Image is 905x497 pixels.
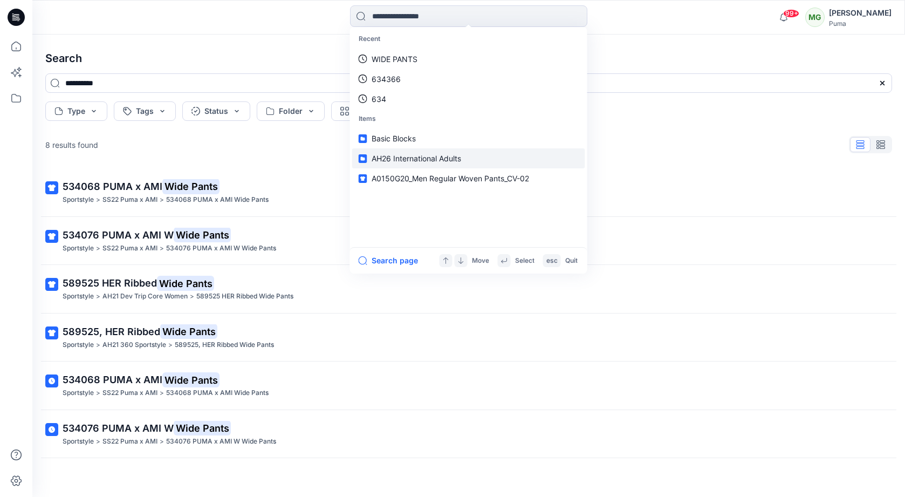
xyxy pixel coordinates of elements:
[63,243,94,254] p: Sportstyle
[546,255,558,267] p: esc
[166,194,269,206] p: 534068 PUMA x AMI Wide Pants
[63,374,162,385] span: 534068 PUMA x AMI
[182,101,250,121] button: Status
[63,436,94,447] p: Sportstyle
[63,194,94,206] p: Sportstyle
[372,93,386,105] p: 634
[372,73,401,85] p: 634366
[352,109,585,129] p: Items
[352,49,585,69] a: WIDE PANTS
[96,291,100,302] p: >
[160,436,164,447] p: >
[63,423,174,434] span: 534076 PUMA x AMI W
[96,243,100,254] p: >
[96,339,100,351] p: >
[160,194,164,206] p: >
[102,243,157,254] p: SS22 Puma x AMI
[37,43,901,73] h4: Search
[39,173,899,212] a: 534068 PUMA x AMIWide PantsSportstyle>SS22 Puma x AMI>534068 PUMA x AMI Wide Pants
[102,194,157,206] p: SS22 Puma x AMI
[805,8,825,27] div: MG
[166,436,276,447] p: 534076 PUMA x AMI W Wide Pants
[565,255,578,267] p: Quit
[352,89,585,109] a: 634
[63,326,160,337] span: 589525, HER Ribbed
[102,291,188,302] p: AH21 Dev Trip Core Women
[174,227,231,242] mark: Wide Pants
[96,194,100,206] p: >
[63,277,157,289] span: 589525 HER Ribbed
[45,139,98,151] p: 8 results found
[39,269,899,309] a: 589525 HER RibbedWide PantsSportstyle>AH21 Dev Trip Core Women>589525 HER Ribbed Wide Pants
[166,243,276,254] p: 534076 PUMA x AMI W Wide Pants
[174,420,231,435] mark: Wide Pants
[63,339,94,351] p: Sportstyle
[102,436,157,447] p: SS22 Puma x AMI
[168,339,173,351] p: >
[372,154,461,163] span: AH26 International Adults
[372,134,416,143] span: Basic Blocks
[783,9,799,18] span: 99+
[352,29,585,49] p: Recent
[160,387,164,399] p: >
[45,101,107,121] button: Type
[39,221,899,261] a: 534076 PUMA x AMI WWide PantsSportstyle>SS22 Puma x AMI>534076 PUMA x AMI W Wide Pants
[166,387,269,399] p: 534068 PUMA x AMI Wide Pants
[63,229,174,241] span: 534076 PUMA x AMI W
[352,168,585,188] a: A0150G20_Men Regular Woven Pants_CV-02
[162,372,220,387] mark: Wide Pants
[63,181,162,192] span: 534068 PUMA x AMI
[96,387,100,399] p: >
[331,101,413,121] button: Collection
[829,19,892,28] div: Puma
[160,324,217,339] mark: Wide Pants
[162,179,220,194] mark: Wide Pants
[63,291,94,302] p: Sportstyle
[352,148,585,168] a: AH26 International Adults
[102,387,157,399] p: SS22 Puma x AMI
[515,255,534,267] p: Select
[96,436,100,447] p: >
[102,339,166,351] p: AH21 360 Sportstyle
[39,414,899,454] a: 534076 PUMA x AMI WWide PantsSportstyle>SS22 Puma x AMI>534076 PUMA x AMI W Wide Pants
[196,291,293,302] p: 589525 HER Ribbed Wide Pants
[157,276,214,291] mark: Wide Pants
[63,387,94,399] p: Sportstyle
[352,128,585,148] a: Basic Blocks
[39,366,899,405] a: 534068 PUMA x AMIWide PantsSportstyle>SS22 Puma x AMI>534068 PUMA x AMI Wide Pants
[372,174,529,183] span: A0150G20_Men Regular Woven Pants_CV-02
[359,254,418,267] button: Search page
[829,6,892,19] div: [PERSON_NAME]
[114,101,176,121] button: Tags
[352,69,585,89] a: 634366
[257,101,325,121] button: Folder
[372,53,417,65] p: WIDE PANTS
[472,255,489,267] p: Move
[190,291,194,302] p: >
[160,243,164,254] p: >
[39,318,899,357] a: 589525, HER RibbedWide PantsSportstyle>AH21 360 Sportstyle>589525, HER Ribbed Wide Pants
[175,339,274,351] p: 589525, HER Ribbed Wide Pants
